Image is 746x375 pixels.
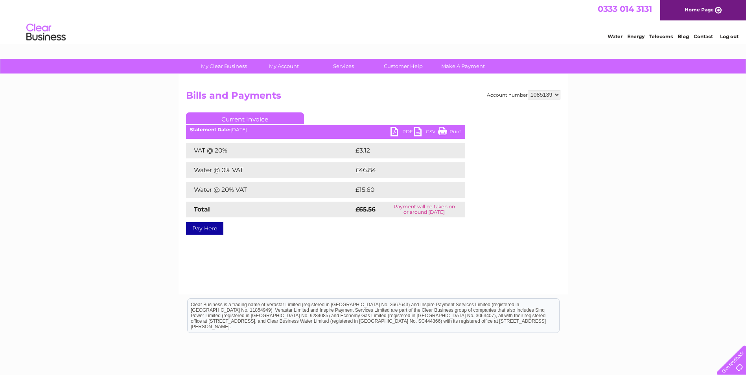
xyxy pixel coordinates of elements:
[356,206,376,213] strong: £65.56
[371,59,436,74] a: Customer Help
[186,222,223,235] a: Pay Here
[186,127,465,132] div: [DATE]
[186,182,354,198] td: Water @ 20% VAT
[186,112,304,124] a: Current Invoice
[608,33,623,39] a: Water
[390,127,414,138] a: PDF
[414,127,438,138] a: CSV
[678,33,689,39] a: Blog
[186,143,354,158] td: VAT @ 20%
[354,182,449,198] td: £15.60
[186,90,560,105] h2: Bills and Payments
[649,33,673,39] a: Telecoms
[354,162,450,178] td: £46.84
[26,20,66,44] img: logo.png
[311,59,376,74] a: Services
[598,4,652,14] a: 0333 014 3131
[431,59,495,74] a: Make A Payment
[188,4,559,38] div: Clear Business is a trading name of Verastar Limited (registered in [GEOGRAPHIC_DATA] No. 3667643...
[194,206,210,213] strong: Total
[383,202,465,217] td: Payment will be taken on or around [DATE]
[186,162,354,178] td: Water @ 0% VAT
[251,59,316,74] a: My Account
[694,33,713,39] a: Contact
[190,127,230,132] b: Statement Date:
[354,143,446,158] td: £3.12
[487,90,560,99] div: Account number
[438,127,461,138] a: Print
[192,59,256,74] a: My Clear Business
[720,33,739,39] a: Log out
[627,33,645,39] a: Energy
